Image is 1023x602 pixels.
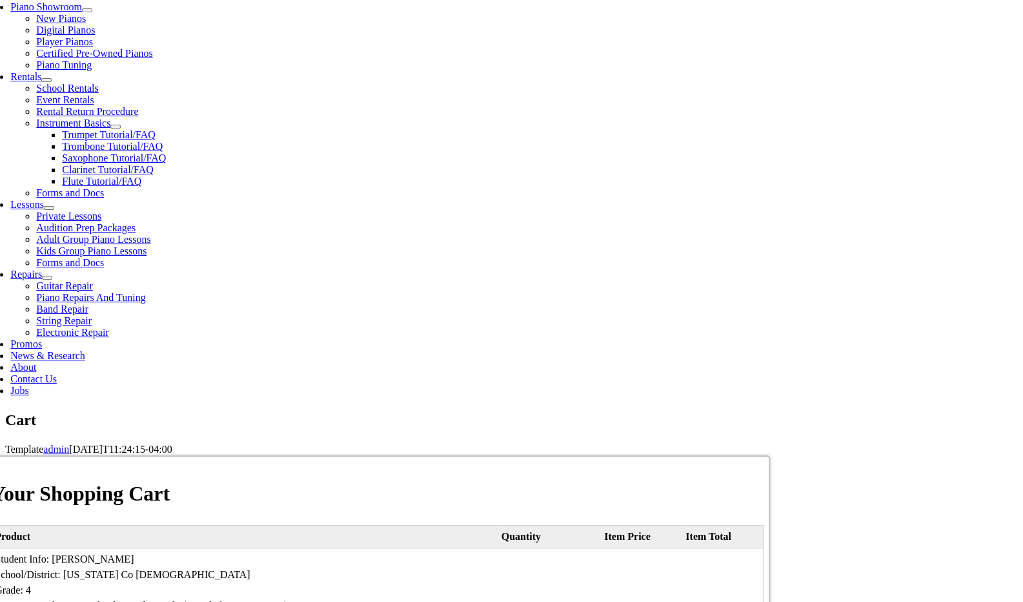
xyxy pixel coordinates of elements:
[62,176,141,187] a: Flute Tutorial/FAQ
[44,206,54,210] button: Open submenu of Lessons
[36,234,150,245] a: Adult Group Piano Lessons
[36,292,145,303] a: Piano Repairs And Tuning
[62,129,155,140] a: Trumpet Tutorial/FAQ
[10,385,28,396] a: Jobs
[36,327,108,338] a: Electronic Repair
[62,141,163,152] a: Trombone Tutorial/FAQ
[10,338,42,349] a: Promos
[36,106,138,117] a: Rental Return Procedure
[36,118,110,129] a: Instrument Basics
[5,444,43,455] span: Template
[110,125,121,129] button: Open submenu of Instrument Basics
[498,526,602,548] th: Quantity
[42,276,52,280] button: Open submenu of Repairs
[36,315,92,326] a: String Repair
[62,164,154,175] a: Clarinet Tutorial/FAQ
[36,48,152,59] a: Certified Pre-Owned Pianos
[682,526,764,548] th: Item Total
[10,71,41,82] a: Rentals
[10,350,85,361] a: News & Research
[36,36,93,47] a: Player Pianos
[62,152,166,163] a: Saxophone Tutorial/FAQ
[36,222,136,233] a: Audition Prep Packages
[36,83,98,94] a: School Rentals
[43,444,69,455] a: admin
[36,245,147,256] a: Kids Group Piano Lessons
[36,304,88,315] a: Band Repair
[36,280,93,291] a: Guitar Repair
[601,526,682,548] th: Item Price
[36,257,104,268] a: Forms and Docs
[36,13,86,24] a: New Pianos
[10,362,36,373] a: About
[36,59,92,70] a: Piano Tuning
[36,211,101,222] a: Private Lessons
[36,94,94,105] a: Event Rentals
[10,269,42,280] a: Repairs
[69,444,172,455] span: [DATE]T11:24:15-04:00
[36,187,104,198] a: Forms and Docs
[10,373,57,384] a: Contact Us
[82,8,92,12] button: Open submenu of Piano Showroom
[10,1,82,12] a: Piano Showroom
[10,199,44,210] a: Lessons
[36,25,95,36] a: Digital Pianos
[41,78,52,82] button: Open submenu of Rentals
